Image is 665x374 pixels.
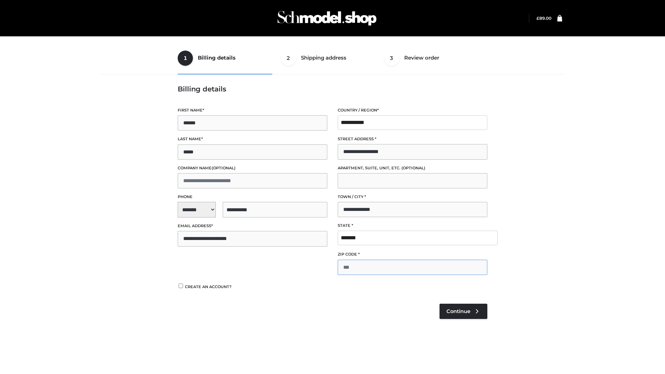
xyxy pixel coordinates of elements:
label: Street address [338,136,487,142]
label: State [338,222,487,229]
label: Last name [178,136,327,142]
span: Continue [446,308,470,314]
label: Email address [178,223,327,229]
label: Apartment, suite, unit, etc. [338,165,487,171]
img: Schmodel Admin 964 [275,5,379,32]
bdi: 89.00 [537,16,551,21]
label: Country / Region [338,107,487,114]
span: (optional) [401,166,425,170]
span: £ [537,16,539,21]
input: Create an account? [178,284,184,288]
span: Create an account? [185,284,232,289]
label: Phone [178,194,327,200]
label: ZIP Code [338,251,487,258]
label: First name [178,107,327,114]
a: Continue [440,304,487,319]
label: Town / City [338,194,487,200]
a: £89.00 [537,16,551,21]
h3: Billing details [178,85,487,93]
label: Company name [178,165,327,171]
span: (optional) [212,166,236,170]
